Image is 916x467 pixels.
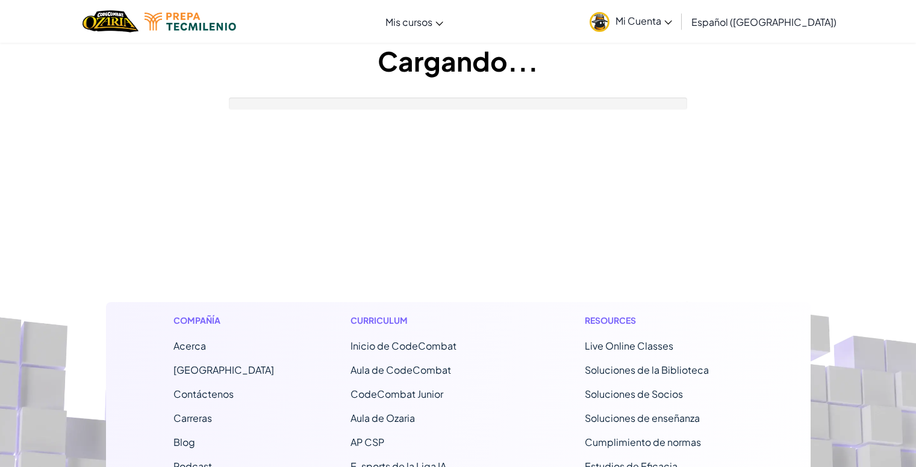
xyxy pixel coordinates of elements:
[585,412,700,424] a: Soluciones de enseñanza
[585,339,673,352] a: Live Online Classes
[173,314,274,327] h1: Compañía
[173,436,195,448] a: Blog
[173,388,234,400] span: Contáctenos
[351,339,456,352] span: Inicio de CodeCombat
[379,5,449,38] a: Mis cursos
[351,412,415,424] a: Aula de Ozaria
[615,14,672,27] span: Mi Cuenta
[351,314,509,327] h1: Curriculum
[585,363,709,376] a: Soluciones de la Biblioteca
[351,363,451,376] a: Aula de CodeCombat
[385,16,432,28] span: Mis cursos
[691,16,837,28] span: Español ([GEOGRAPHIC_DATA])
[584,2,678,40] a: Mi Cuenta
[590,12,609,32] img: avatar
[585,436,701,448] a: Cumplimiento de normas
[685,5,843,38] a: Español ([GEOGRAPHIC_DATA])
[351,388,443,400] a: CodeCombat Junior
[585,388,683,400] a: Soluciones de Socios
[351,436,384,448] a: AP CSP
[145,13,236,31] img: Tecmilenio logo
[173,412,212,424] a: Carreras
[173,363,274,376] a: [GEOGRAPHIC_DATA]
[585,314,743,327] h1: Resources
[83,9,139,34] img: Home
[173,339,206,352] a: Acerca
[83,9,139,34] a: Ozaria by CodeCombat logo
